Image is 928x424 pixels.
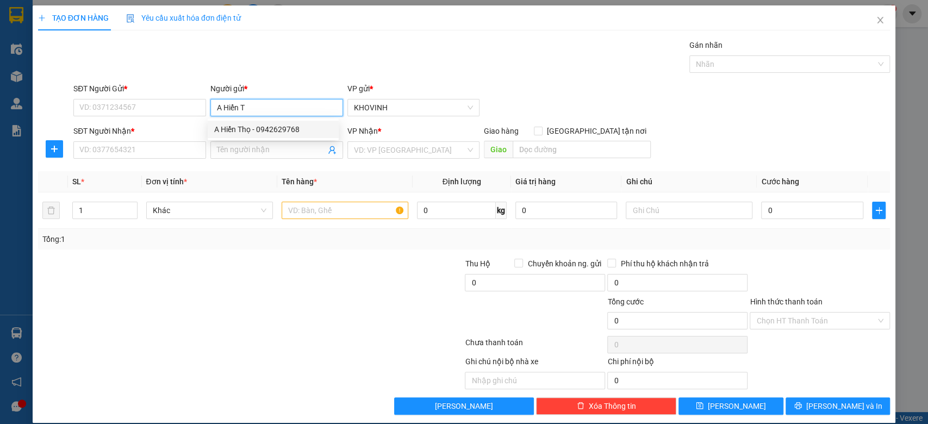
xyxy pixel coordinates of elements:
[794,402,802,410] span: printer
[616,258,713,270] span: Phí thu hộ khách nhận trả
[761,177,799,186] span: Cước hàng
[536,397,676,415] button: deleteXóa Thông tin
[513,141,651,158] input: Dọc đường
[126,14,241,22] span: Yêu cầu xuất hóa đơn điện tử
[443,177,481,186] span: Định lượng
[46,145,63,153] span: plus
[484,127,519,135] span: Giao hàng
[872,202,886,219] button: plus
[496,202,507,219] span: kg
[46,140,63,158] button: plus
[865,5,895,36] button: Close
[621,171,757,192] th: Ghi chú
[38,14,109,22] span: TẠO ĐƠN HÀNG
[523,258,605,270] span: Chuyển khoản ng. gửi
[465,259,490,268] span: Thu Hộ
[126,14,135,23] img: icon
[464,336,607,356] div: Chưa thanh toán
[465,372,605,389] input: Nhập ghi chú
[347,83,480,95] div: VP gửi
[806,400,882,412] span: [PERSON_NAME] và In
[678,397,783,415] button: save[PERSON_NAME]
[42,202,60,219] button: delete
[394,397,534,415] button: [PERSON_NAME]
[543,125,651,137] span: [GEOGRAPHIC_DATA] tận nơi
[689,41,723,49] label: Gán nhãn
[589,400,636,412] span: Xóa Thông tin
[435,400,493,412] span: [PERSON_NAME]
[282,177,317,186] span: Tên hàng
[876,16,885,24] span: close
[873,206,885,215] span: plus
[328,146,337,154] span: user-add
[73,83,206,95] div: SĐT Người Gửi
[750,297,822,306] label: Hình thức thanh toán
[515,202,618,219] input: 0
[72,177,81,186] span: SL
[214,123,332,135] div: A Hiển Thọ - 0942629768
[607,297,643,306] span: Tổng cước
[515,177,556,186] span: Giá trị hàng
[607,356,748,372] div: Chi phí nội bộ
[696,402,703,410] span: save
[354,99,474,116] span: KHOVINH
[73,125,206,137] div: SĐT Người Nhận
[626,202,752,219] input: Ghi Chú
[38,14,46,22] span: plus
[484,141,513,158] span: Giao
[210,83,343,95] div: Người gửi
[208,121,339,138] div: A Hiển Thọ - 0942629768
[465,356,605,372] div: Ghi chú nội bộ nhà xe
[42,233,359,245] div: Tổng: 1
[146,177,187,186] span: Đơn vị tính
[577,402,584,410] span: delete
[708,400,766,412] span: [PERSON_NAME]
[282,202,408,219] input: VD: Bàn, Ghế
[153,202,266,219] span: Khác
[347,127,378,135] span: VP Nhận
[786,397,890,415] button: printer[PERSON_NAME] và In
